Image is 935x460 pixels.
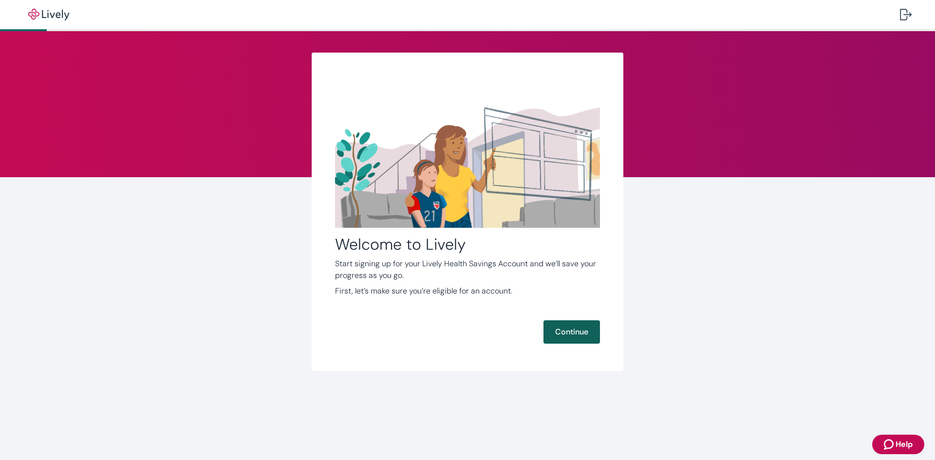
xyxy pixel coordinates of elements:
button: Continue [543,320,600,344]
img: Lively [21,9,76,20]
p: Start signing up for your Lively Health Savings Account and we’ll save your progress as you go. [335,258,600,281]
svg: Zendesk support icon [884,439,896,450]
p: First, let’s make sure you’re eligible for an account. [335,285,600,297]
span: Help [896,439,913,450]
button: Log out [892,3,919,26]
h2: Welcome to Lively [335,235,600,254]
button: Zendesk support iconHelp [872,435,924,454]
